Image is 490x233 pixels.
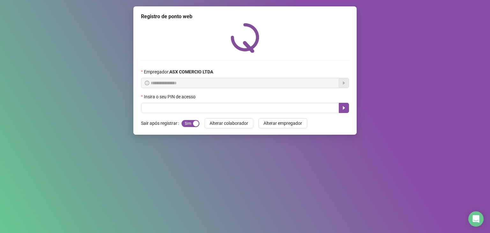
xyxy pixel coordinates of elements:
[141,93,200,100] label: Insira o seu PIN de acesso
[210,120,248,127] span: Alterar colaborador
[145,81,149,85] span: info-circle
[141,118,182,128] label: Sair após registrar
[141,13,349,20] div: Registro de ponto web
[264,120,302,127] span: Alterar empregador
[231,23,259,53] img: QRPoint
[169,69,213,74] strong: ASX COMERCIO LTDA
[341,105,346,110] span: caret-right
[204,118,253,128] button: Alterar colaborador
[144,68,213,75] span: Empregador :
[468,211,484,227] div: Open Intercom Messenger
[258,118,307,128] button: Alterar empregador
